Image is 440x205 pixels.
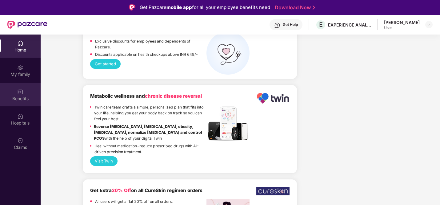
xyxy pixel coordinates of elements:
[274,22,280,28] img: svg+xml;base64,PHN2ZyBpZD0iSGVscC0zMngzMiIgeG1sbnM9Imh0dHA6Ly93d3cudzMub3JnLzIwMDAvc3ZnIiB3aWR0aD...
[94,143,206,155] p: Heal without medication-reduce prescribed drugs with AI-driven precision treatment.
[7,21,47,29] img: New Pazcare Logo
[17,113,23,119] img: svg+xml;base64,PHN2ZyBpZD0iSG9zcGl0YWxzIiB4bWxucz0iaHR0cDovL3d3dy53My5vcmcvMjAwMC9zdmciIHdpZHRoPS...
[90,59,121,69] button: Get started
[17,137,23,144] img: svg+xml;base64,PHN2ZyBpZD0iQ2xhaW0iIHhtbG5zPSJodHRwOi8vd3d3LnczLm9yZy8yMDAwL3N2ZyIgd2lkdGg9IjIwIi...
[426,22,431,27] img: svg+xml;base64,PHN2ZyBpZD0iRHJvcGRvd24tMzJ4MzIiIHhtbG5zPSJodHRwOi8vd3d3LnczLm9yZy8yMDAwL3N2ZyIgd2...
[94,124,206,141] p: with the help of your digital Twin
[17,40,23,46] img: svg+xml;base64,PHN2ZyBpZD0iSG9tZSIgeG1sbnM9Imh0dHA6Ly93d3cudzMub3JnLzIwMDAvc3ZnIiB3aWR0aD0iMjAiIG...
[17,64,23,71] img: svg+xml;base64,PHN2ZyB3aWR0aD0iMjAiIGhlaWdodD0iMjAiIHZpZXdCb3g9IjAgMCAyMCAyMCIgZmlsbD0ibm9uZSIgeG...
[95,51,198,57] p: Discounts applicable on health checkups above INR 649/-
[112,187,131,193] span: 20% Off
[313,4,315,11] img: Stroke
[140,4,270,11] div: Get Pazcare for all your employee benefits need
[94,124,202,141] strong: Reverse [MEDICAL_DATA], [MEDICAL_DATA], obesity, [MEDICAL_DATA], normalize [MEDICAL_DATA] and con...
[256,187,290,195] img: WhatsApp%20Image%202022-12-23%20at%206.17.28%20PM.jpeg
[95,38,206,50] p: Exclusive discounts for employees and dependents of Pazcare.
[328,22,371,28] div: EXPERIENCE ANALYTICS INDIA PVT LTD
[166,4,192,10] strong: mobile app
[17,89,23,95] img: svg+xml;base64,PHN2ZyBpZD0iQmVuZWZpdHMiIHhtbG5zPSJodHRwOi8vd3d3LnczLm9yZy8yMDAwL3N2ZyIgd2lkdGg9Ij...
[256,92,290,104] img: Logo.png
[94,104,206,122] p: Twin care team crafts a simple, personalized plan that fits into your life, helping you get your ...
[129,4,135,10] img: Logo
[145,93,202,99] span: chronic disease reversal
[283,22,298,27] div: Get Help
[275,4,313,11] a: Download Now
[319,21,323,28] span: E
[95,199,173,204] p: All users will get a flat 20% off on all orders.
[206,105,250,142] img: Header.jpg
[90,156,118,166] button: Visit Twin
[384,25,420,30] div: User
[206,31,250,75] img: health%20check%20(1).png
[90,93,202,99] b: Metabolic wellness and
[384,19,420,25] div: [PERSON_NAME]
[90,187,202,193] b: Get Extra on all CureSkin regimen orders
